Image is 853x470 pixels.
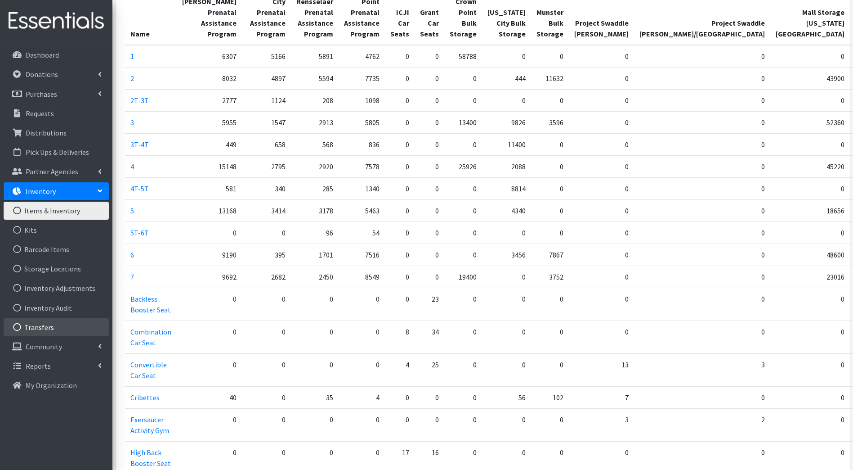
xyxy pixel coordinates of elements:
[770,155,850,177] td: 45220
[415,45,444,68] td: 0
[339,45,385,68] td: 4762
[385,155,415,177] td: 0
[531,111,569,133] td: 3596
[4,46,109,64] a: Dashboard
[339,321,385,353] td: 0
[634,89,770,111] td: 0
[385,221,415,244] td: 0
[339,155,385,177] td: 7578
[385,266,415,288] td: 0
[415,221,444,244] td: 0
[444,408,482,441] td: 0
[130,272,134,281] a: 7
[242,155,291,177] td: 2795
[415,67,444,89] td: 0
[634,199,770,221] td: 0
[569,155,634,177] td: 0
[569,89,634,111] td: 0
[482,67,531,89] td: 444
[770,386,850,408] td: 0
[130,393,160,402] a: Cribettes
[291,199,339,221] td: 3178
[242,353,291,386] td: 0
[444,221,482,244] td: 0
[130,184,149,193] a: 4T-5T
[531,67,569,89] td: 11632
[444,111,482,133] td: 13400
[531,89,569,111] td: 0
[634,67,770,89] td: 0
[26,109,54,118] p: Requests
[415,155,444,177] td: 0
[634,133,770,155] td: 0
[4,143,109,161] a: Pick Ups & Deliveries
[242,221,291,244] td: 0
[130,250,134,259] a: 6
[26,50,59,59] p: Dashboard
[242,133,291,155] td: 658
[291,408,339,441] td: 0
[291,155,339,177] td: 2920
[339,288,385,321] td: 0
[770,266,850,288] td: 23016
[26,342,62,351] p: Community
[385,199,415,221] td: 0
[242,408,291,441] td: 0
[26,148,89,157] p: Pick Ups & Deliveries
[444,67,482,89] td: 0
[569,133,634,155] td: 0
[291,45,339,68] td: 5891
[482,288,531,321] td: 0
[634,321,770,353] td: 0
[4,65,109,83] a: Donations
[385,67,415,89] td: 0
[531,221,569,244] td: 0
[569,45,634,68] td: 0
[291,89,339,111] td: 208
[444,177,482,199] td: 0
[4,357,109,375] a: Reports
[4,124,109,142] a: Distributions
[4,6,109,36] img: HumanEssentials
[177,321,242,353] td: 0
[531,133,569,155] td: 0
[634,288,770,321] td: 0
[482,244,531,266] td: 3456
[177,353,242,386] td: 0
[531,353,569,386] td: 0
[415,408,444,441] td: 0
[339,67,385,89] td: 7735
[770,45,850,68] td: 0
[569,244,634,266] td: 0
[531,408,569,441] td: 0
[444,155,482,177] td: 25926
[339,133,385,155] td: 836
[770,199,850,221] td: 18656
[4,279,109,297] a: Inventory Adjustments
[770,67,850,89] td: 43900
[415,353,444,386] td: 25
[770,321,850,353] td: 0
[339,386,385,408] td: 4
[4,338,109,356] a: Community
[177,221,242,244] td: 0
[482,221,531,244] td: 0
[130,140,149,149] a: 3T-4T
[482,386,531,408] td: 56
[770,353,850,386] td: 0
[130,96,149,105] a: 2T-3T
[531,177,569,199] td: 0
[415,266,444,288] td: 0
[242,67,291,89] td: 4897
[130,228,149,237] a: 5T-6T
[177,67,242,89] td: 8032
[569,353,634,386] td: 13
[569,288,634,321] td: 0
[26,362,51,371] p: Reports
[242,244,291,266] td: 395
[415,288,444,321] td: 23
[130,327,171,347] a: Combination Car Seat
[4,260,109,278] a: Storage Locations
[385,321,415,353] td: 8
[531,45,569,68] td: 0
